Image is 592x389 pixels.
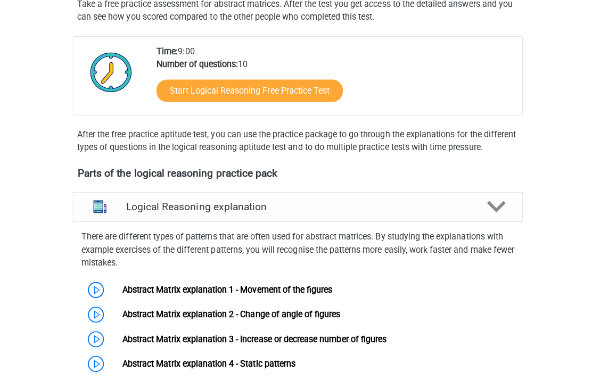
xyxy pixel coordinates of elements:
[121,332,384,342] a: Abstract Matrix explanation 3 - Increase or decrease number of figures
[155,79,341,102] a: Start Logical Reasoning Free Practice Test
[84,45,137,98] img: Clock
[147,45,519,114] div: 9:00 10
[121,357,293,367] a: Abstract Matrix explanation 4 - Static patterns
[72,128,520,153] div: After the free practice aptitude test, you can use the practice package to go through the explana...
[155,46,177,56] b: Time:
[121,283,330,293] a: Abstract Matrix explanation 1 - Movement of the figures
[81,229,511,268] p: There are different types of patterns that are often used for abstract matrices. By studying the ...
[86,192,113,219] img: logical reasoning explanations
[121,308,338,318] a: Abstract Matrix explanation 2 - Change of angle of figures
[77,166,515,178] h4: Parts of the logical reasoning practice pack
[125,200,467,212] h4: Logical Reasoning explanation
[155,59,236,69] b: Number of questions:
[68,191,524,221] a: explanations Logical Reasoning explanation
